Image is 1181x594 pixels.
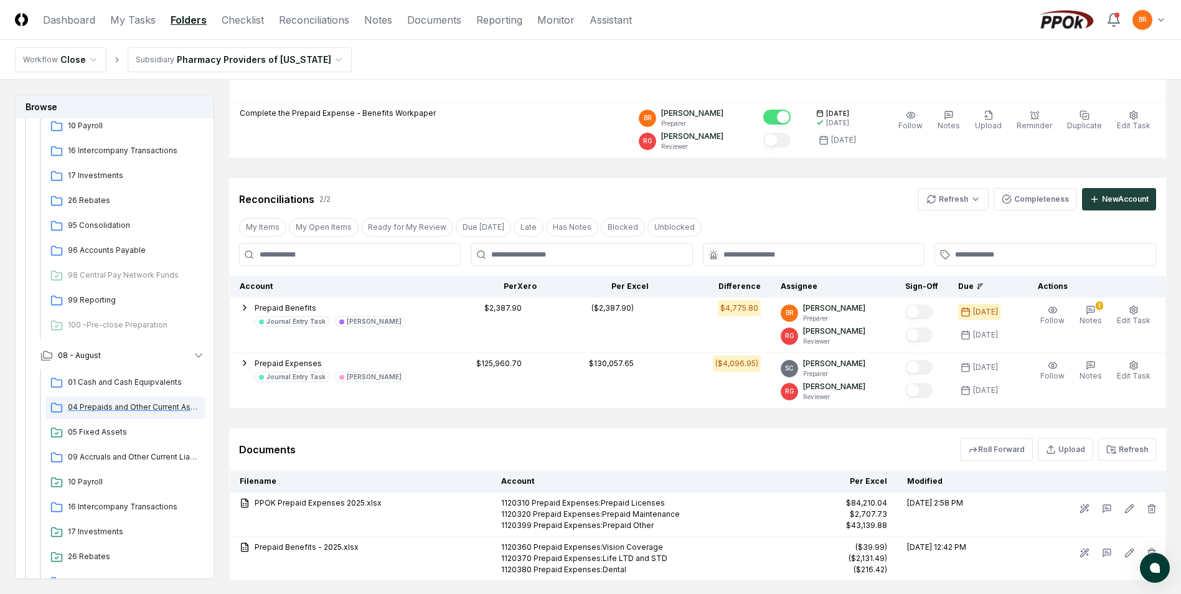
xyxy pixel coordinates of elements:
[45,215,205,237] a: 95 Consolidation
[589,358,634,369] div: $130,057.65
[45,314,205,337] a: 100 -Pre-close Preparation
[846,520,887,531] div: $43,139.88
[501,520,775,531] div: 1120399 Prepaid Expenses:Prepaid Other
[905,383,933,398] button: Mark complete
[266,317,326,326] div: Journal Entry Task
[43,12,95,27] a: Dashboard
[786,308,794,318] span: BR
[1014,108,1055,134] button: Reminder
[68,120,200,131] span: 10 Payroll
[1065,108,1104,134] button: Duplicate
[601,218,645,237] button: Blocked
[240,281,425,292] div: Account
[240,108,436,119] p: Complete the Prepaid Expense - Benefits Workpaper
[68,551,200,562] span: 26 Rebates
[68,377,200,388] span: 01 Cash and Cash Equipvalents
[68,501,200,512] span: 16 Intercompany Transactions
[45,571,205,593] a: 95 Consolidation
[785,331,794,341] span: RG
[110,12,156,27] a: My Tasks
[715,358,758,369] div: ($4,096.95)
[255,303,316,314] button: Prepaid Benefits
[897,471,1014,493] th: Modified
[501,542,775,553] div: 1120360 Prepaid Expenses:Vision Coverage
[590,12,632,27] a: Assistant
[364,12,392,27] a: Notes
[1080,371,1102,380] span: Notes
[763,110,791,125] button: Mark complete
[240,542,481,553] a: Prepaid Benefits - 2025.xlsx
[45,240,205,262] a: 96 Accounts Payable
[45,140,205,163] a: 16 Intercompany Transactions
[973,385,998,396] div: [DATE]
[255,303,316,313] span: Prepaid Benefits
[846,497,887,509] div: $84,210.04
[661,142,723,151] p: Reviewer
[896,108,925,134] button: Follow
[898,121,923,130] span: Follow
[1098,438,1156,461] button: Refresh
[68,220,200,231] span: 95 Consolidation
[803,326,865,337] p: [PERSON_NAME]
[1117,316,1150,325] span: Edit Task
[23,54,58,65] div: Workflow
[347,317,402,326] div: [PERSON_NAME]
[1038,303,1067,329] button: Follow
[435,276,547,298] th: Per Xero
[826,109,849,118] span: [DATE]
[1040,316,1065,325] span: Follow
[361,218,453,237] button: Ready for My Review
[68,270,200,281] span: 98 Central Pay Network Funds
[45,496,205,519] a: 16 Intercompany Transactions
[68,402,200,413] span: 04 Prepaids and Other Current Assets
[1131,9,1154,31] button: BR
[1096,301,1103,310] div: 1
[973,329,998,341] div: [DATE]
[476,358,522,369] div: $125,960.70
[958,281,1008,292] div: Due
[644,113,652,123] span: BR
[720,303,758,314] div: $4,775.80
[255,358,322,369] button: Prepaid Expenses
[973,362,998,373] div: [DATE]
[255,359,322,368] span: Prepaid Expenses
[222,12,264,27] a: Checklist
[45,265,205,287] a: 98 Central Pay Network Funds
[501,564,775,575] div: 1120380 Prepaid Expenses:Dental
[240,497,481,509] a: PPOK Prepaid Expenses 2025.xlsx
[279,12,349,27] a: Reconciliations
[476,12,522,27] a: Reporting
[803,303,865,314] p: [PERSON_NAME]
[661,131,723,142] p: [PERSON_NAME]
[547,276,659,298] th: Per Excel
[456,218,511,237] button: Due Today
[68,195,200,206] span: 26 Rebates
[659,276,771,298] th: Difference
[661,119,723,128] p: Preparer
[1067,121,1102,130] span: Duplicate
[546,218,598,237] button: Has Notes
[230,471,492,493] th: Filename
[501,553,775,564] div: 1120370 Prepaid Expenses:Life LTD and STD
[1038,438,1093,461] button: Upload
[45,290,205,312] a: 99 Reporting
[45,115,205,138] a: 10 Payroll
[994,188,1077,210] button: Completeness
[831,134,856,146] div: [DATE]
[849,553,887,564] div: ($2,131.49)
[1114,358,1153,384] button: Edit Task
[1037,10,1096,30] img: PPOk logo
[537,12,575,27] a: Monitor
[68,476,200,488] span: 10 Payroll
[239,192,314,207] div: Reconciliations
[45,446,205,469] a: 09 Accruals and Other Current Liabilities
[1117,371,1150,380] span: Edit Task
[501,497,775,509] div: 1120310 Prepaid Expenses:Prepaid Licenses
[45,397,205,419] a: 04 Prepaids and Other Current Assets
[785,387,794,396] span: RG
[171,12,207,27] a: Folders
[1139,15,1147,24] span: BR
[484,303,522,314] div: $2,387.90
[68,427,200,438] span: 05 Fixed Assets
[905,360,933,375] button: Mark complete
